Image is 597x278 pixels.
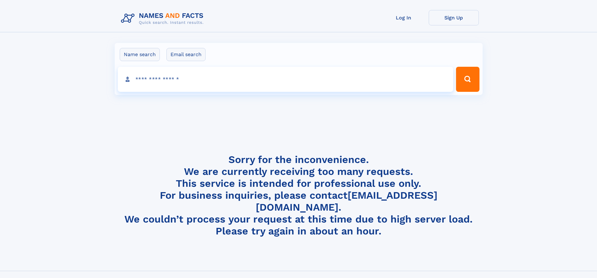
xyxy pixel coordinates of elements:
[256,189,437,213] a: [EMAIL_ADDRESS][DOMAIN_NAME]
[379,10,429,25] a: Log In
[166,48,206,61] label: Email search
[429,10,479,25] a: Sign Up
[118,67,453,92] input: search input
[456,67,479,92] button: Search Button
[118,10,209,27] img: Logo Names and Facts
[120,48,160,61] label: Name search
[118,154,479,237] h4: Sorry for the inconvenience. We are currently receiving too many requests. This service is intend...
